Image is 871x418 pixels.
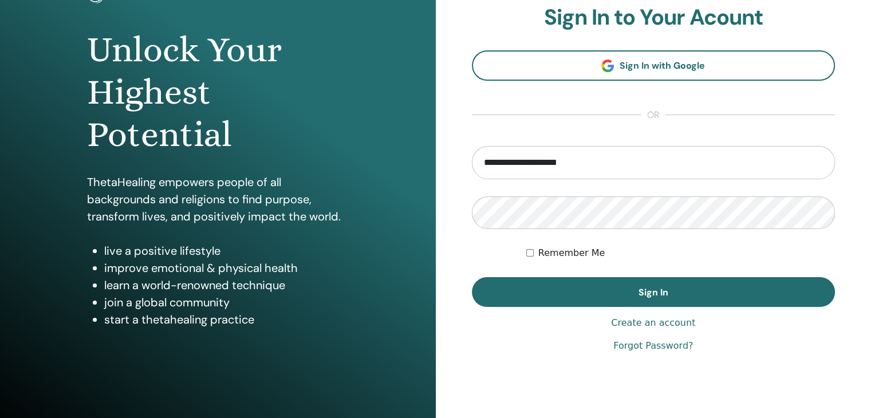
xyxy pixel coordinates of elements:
label: Remember Me [538,246,605,260]
li: join a global community [104,294,349,311]
p: ThetaHealing empowers people of all backgrounds and religions to find purpose, transform lives, a... [87,173,349,225]
a: Create an account [611,316,695,330]
span: Sign In [639,286,668,298]
span: Sign In with Google [620,60,705,72]
li: live a positive lifestyle [104,242,349,259]
span: or [641,108,665,122]
li: improve emotional & physical health [104,259,349,277]
h2: Sign In to Your Acount [472,5,835,31]
li: start a thetahealing practice [104,311,349,328]
button: Sign In [472,277,835,307]
a: Sign In with Google [472,50,835,81]
li: learn a world-renowned technique [104,277,349,294]
div: Keep me authenticated indefinitely or until I manually logout [526,246,835,260]
a: Forgot Password? [613,339,693,353]
h1: Unlock Your Highest Potential [87,29,349,156]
